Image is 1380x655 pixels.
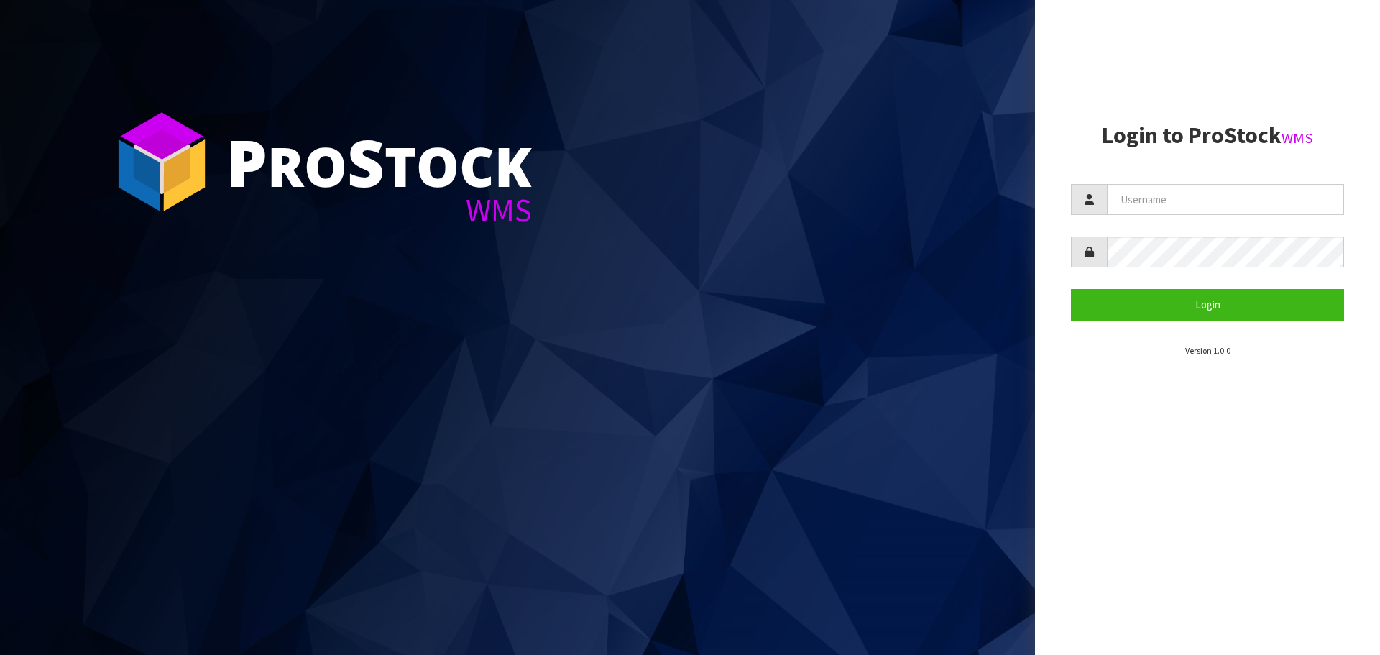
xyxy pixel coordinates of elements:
[108,108,216,216] img: ProStock Cube
[226,118,267,206] span: P
[226,129,532,194] div: ro tock
[1071,289,1344,320] button: Login
[1282,129,1313,147] small: WMS
[347,118,385,206] span: S
[1071,123,1344,148] h2: Login to ProStock
[1107,184,1344,215] input: Username
[226,194,532,226] div: WMS
[1185,345,1230,356] small: Version 1.0.0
